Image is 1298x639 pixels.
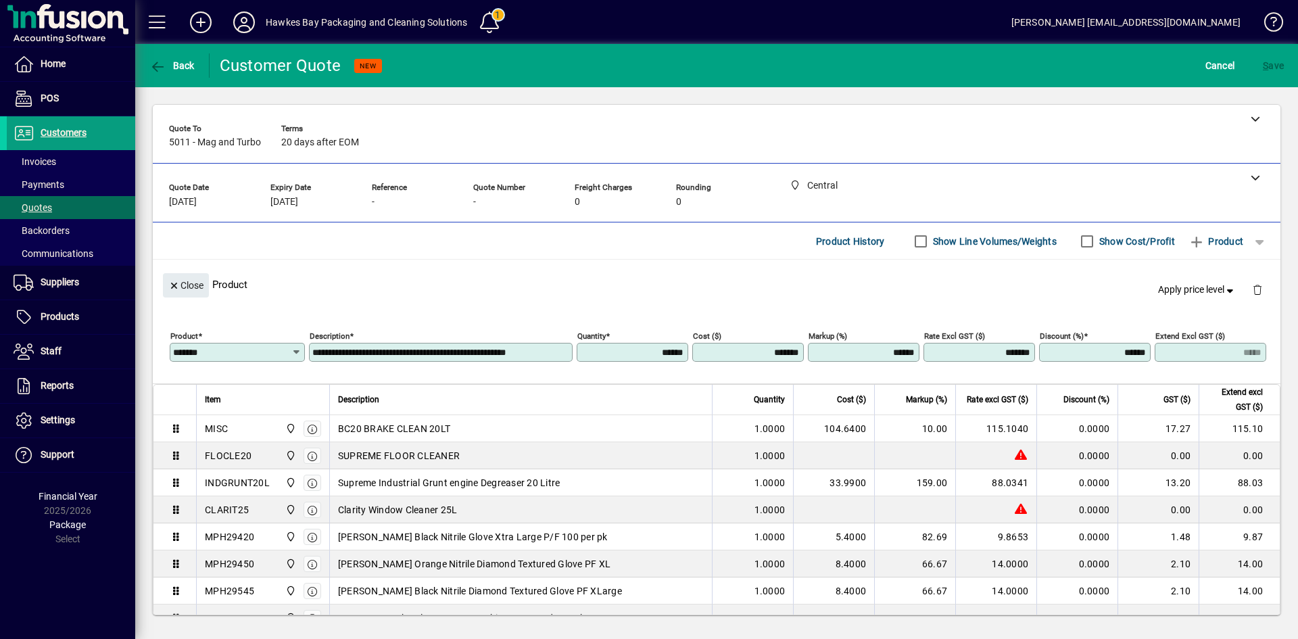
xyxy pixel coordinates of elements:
div: 9.8653 [964,530,1028,544]
span: 1.0000 [754,584,786,598]
span: Quotes [14,202,52,213]
td: 115.10 [1199,415,1280,442]
span: [DATE] [169,197,197,208]
div: MISC [205,422,228,435]
span: 20 days after EOM [281,137,359,148]
td: 66.67 [874,577,955,605]
td: 33.9900 [793,469,874,496]
span: Description [338,392,379,407]
td: 0.0000 [1036,523,1117,550]
button: Apply price level [1153,278,1242,302]
span: GST ($) [1163,392,1191,407]
button: Back [146,53,198,78]
td: 66.67 [874,550,955,577]
a: Payments [7,173,135,196]
span: 1.0000 [754,476,786,490]
td: 8.4000 [793,550,874,577]
div: FLOCLE20 [205,449,251,463]
span: Products [41,311,79,322]
app-page-header-button: Close [160,279,212,291]
span: - [372,197,375,208]
td: 0.0000 [1036,469,1117,496]
a: Backorders [7,219,135,242]
mat-label: Cost ($) [693,331,721,341]
td: 0.00 [1117,496,1199,523]
div: MPH29420 [205,530,254,544]
span: 0 [676,197,681,208]
td: 0.00 [1199,442,1280,469]
a: Quotes [7,196,135,219]
td: 13.20 [1117,469,1199,496]
a: Support [7,438,135,472]
td: 0.00 [1199,496,1280,523]
td: 0.00 [1117,442,1199,469]
span: Backorders [14,225,70,236]
span: Central [282,611,297,625]
a: Invoices [7,150,135,173]
button: Product [1182,229,1250,254]
a: Communications [7,242,135,265]
td: 36.00 [1199,605,1280,632]
td: 0.0000 [1036,577,1117,605]
span: 0 [575,197,580,208]
span: 1.0000 [754,557,786,571]
span: Product [1188,231,1243,252]
label: Show Cost/Profit [1097,235,1175,248]
div: Hawkes Bay Packaging and Cleaning Solutions [266,11,468,33]
a: Settings [7,404,135,437]
td: 104.6400 [793,415,874,442]
span: Support [41,449,74,460]
span: S [1263,60,1268,71]
button: Product History [811,229,890,254]
span: [PERSON_NAME] Black Nitrile Glove Xtra Large P/F 100 per pk [338,530,608,544]
span: [PERSON_NAME] Black Nitrile Diamond Textured Glove PF XLarge [338,584,622,598]
mat-label: Markup (%) [809,331,847,341]
span: Home [41,58,66,69]
span: POS [41,93,59,103]
span: Central [282,502,297,517]
div: 36.0000 [964,611,1028,625]
span: Central [282,529,297,544]
td: 12.0000 [793,605,874,632]
a: Staff [7,335,135,369]
td: 10.00 [874,415,955,442]
span: 1.0000 [754,449,786,463]
span: [DATE] [270,197,298,208]
app-page-header-button: Back [135,53,210,78]
mat-label: Discount (%) [1040,331,1084,341]
button: Add [179,10,222,34]
span: Cost ($) [837,392,866,407]
td: 14.00 [1199,577,1280,605]
mat-label: Description [310,331,350,341]
a: Products [7,300,135,334]
span: Central [282,448,297,463]
td: 1.48 [1117,523,1199,550]
td: 200.00 [874,605,955,632]
button: Profile [222,10,266,34]
div: 88.0341 [964,476,1028,490]
span: Rag N Bag Dark Colours Cotton T Shirt Rags Grade A 10kg [338,611,591,625]
span: [PERSON_NAME] Orange Nitrile Diamond Textured Glove PF XL [338,557,610,571]
span: Discount (%) [1063,392,1109,407]
span: Quantity [754,392,785,407]
td: 82.69 [874,523,955,550]
span: 1.0000 [754,422,786,435]
span: 1.0000 [754,503,786,517]
span: Central [282,421,297,436]
a: Suppliers [7,266,135,300]
td: 8.4000 [793,577,874,605]
div: 115.1040 [964,422,1028,435]
span: 1.0000 [754,611,786,625]
span: Package [49,519,86,530]
span: Extend excl GST ($) [1207,385,1263,415]
td: 2.10 [1117,577,1199,605]
span: Suppliers [41,277,79,287]
span: Settings [41,415,75,425]
span: Supreme Industrial Grunt engine Degreaser 20 Litre [338,476,560,490]
span: Customers [41,127,87,138]
div: MPH29545 [205,584,254,598]
span: Central [282,475,297,490]
div: Product [153,260,1280,309]
span: Central [282,557,297,571]
span: NEW [360,62,377,70]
